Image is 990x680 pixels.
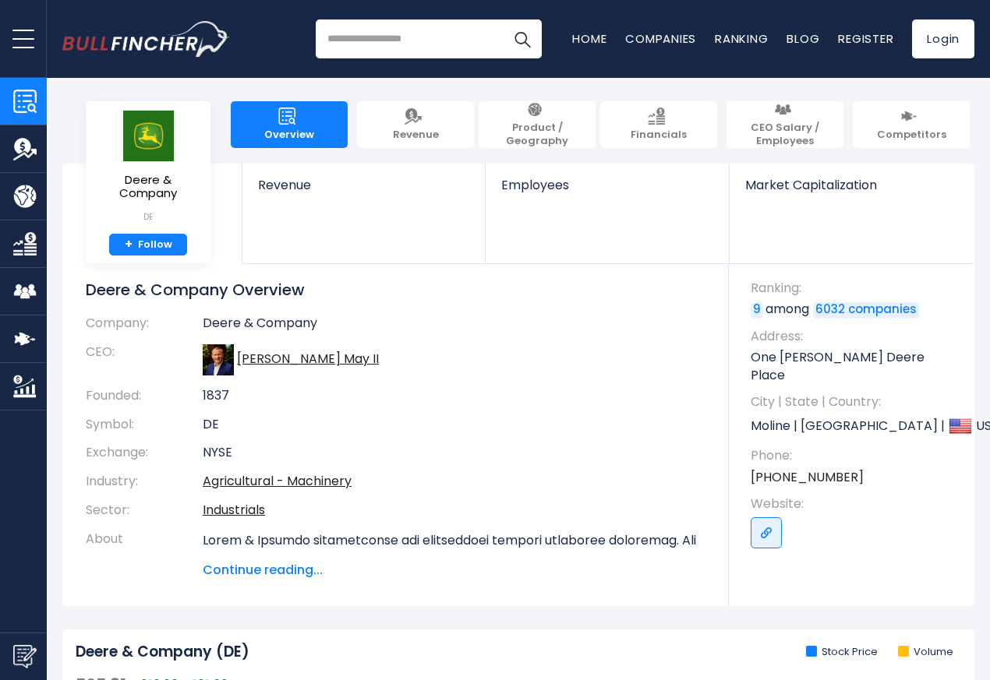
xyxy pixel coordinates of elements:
a: Market Capitalization [730,164,973,219]
a: Competitors [853,101,970,148]
td: Deere & Company [203,315,705,338]
a: Revenue [357,101,474,148]
a: Deere & Company DE [97,109,199,234]
a: Overview [231,101,348,148]
span: Revenue [258,178,469,192]
li: Stock Price [806,646,878,659]
th: Exchange: [86,439,203,467]
span: Address: [751,328,959,345]
li: Volume [898,646,953,659]
span: Market Capitalization [745,178,957,192]
th: Founded: [86,382,203,410]
span: Competitors [877,129,946,142]
span: Website: [751,495,959,513]
th: Industry: [86,467,203,496]
small: DE [98,211,198,224]
span: Ranking: [751,280,959,297]
p: One [PERSON_NAME] Deere Place [751,349,959,384]
a: Register [838,30,893,47]
p: among [751,301,959,318]
a: Go to homepage [62,21,230,57]
a: Financials [600,101,717,148]
a: CEO Salary / Employees [727,101,843,148]
th: Sector: [86,496,203,525]
span: City | State | Country: [751,393,959,410]
a: Login [912,19,974,58]
th: About [86,525,203,580]
p: Moline | [GEOGRAPHIC_DATA] | US [751,414,959,438]
span: CEO Salary / Employees [734,122,836,148]
a: Industrials [203,501,265,519]
a: Go to link [751,517,782,548]
span: Revenue [393,129,439,142]
a: Revenue [242,164,485,219]
a: Blog [787,30,819,47]
th: CEO: [86,338,203,382]
a: Agricultural - Machinery [203,472,352,490]
span: Phone: [751,447,959,464]
a: ceo [237,350,379,368]
a: Employees [486,164,728,219]
th: Company: [86,315,203,338]
h2: Deere & Company (DE) [76,643,249,662]
th: Symbol: [86,410,203,439]
span: Overview [264,129,314,142]
a: Companies [625,30,696,47]
span: Employees [501,178,712,192]
span: Deere & Company [98,174,198,199]
a: Product / Geography [479,101,596,148]
a: Ranking [715,30,768,47]
td: NYSE [203,439,705,467]
span: Financials [631,129,687,142]
td: 1837 [203,382,705,410]
img: bullfincher logo [62,21,230,57]
a: Home [572,30,606,47]
h1: Deere & Company Overview [86,280,705,300]
span: Product / Geography [486,122,588,148]
td: DE [203,410,705,439]
a: +Follow [109,234,187,255]
a: 6032 companies [813,302,919,318]
a: 9 [751,302,763,318]
img: john-c-may.jpg [203,344,234,375]
span: Continue reading... [203,561,705,580]
strong: + [125,238,133,252]
a: [PHONE_NUMBER] [751,469,864,486]
button: Search [503,19,542,58]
